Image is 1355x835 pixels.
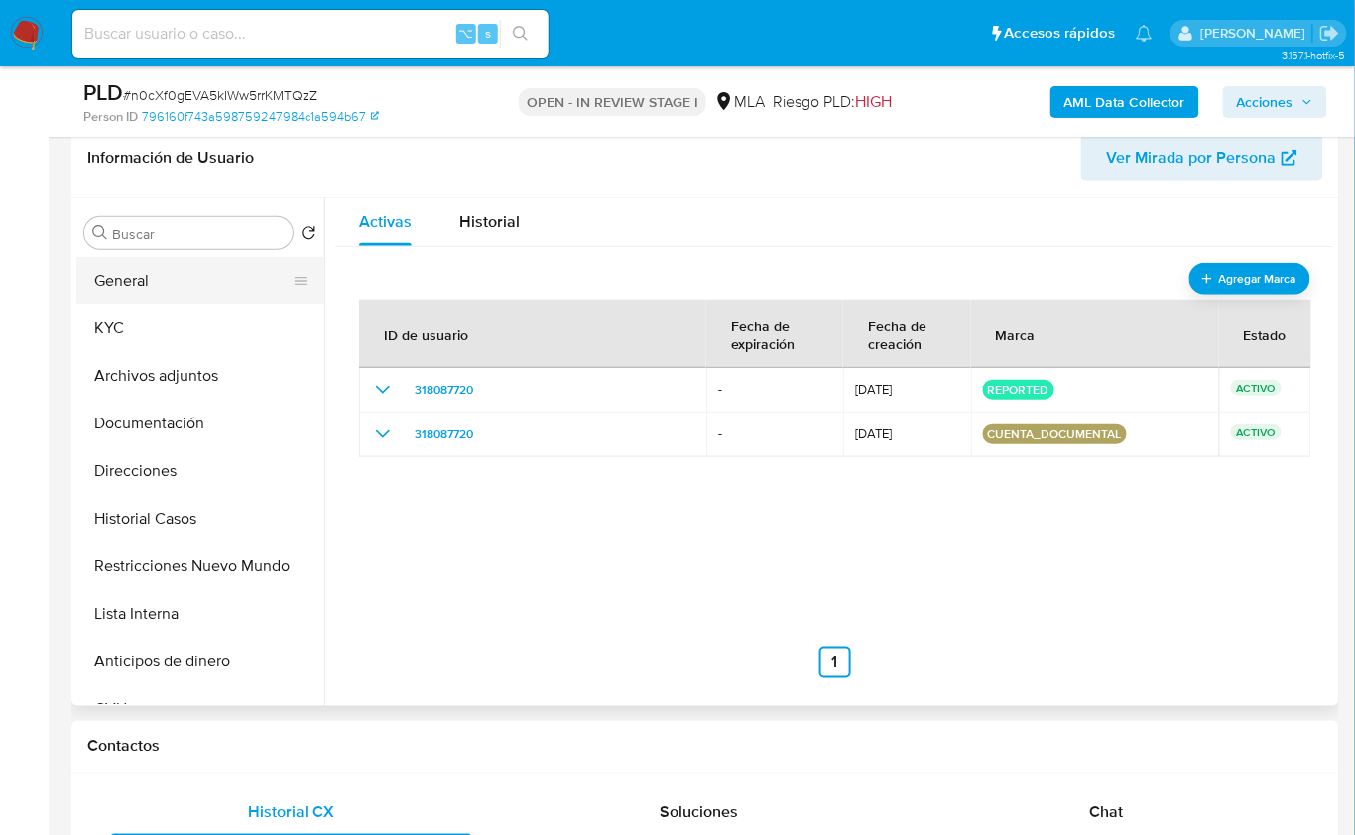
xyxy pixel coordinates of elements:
span: Accesos rápidos [1005,23,1116,44]
span: HIGH [855,90,892,113]
button: Archivos adjuntos [76,352,324,400]
button: Ver Mirada por Persona [1081,134,1323,181]
button: Restricciones Nuevo Mundo [76,542,324,590]
button: search-icon [500,20,541,48]
button: Lista Interna [76,590,324,638]
button: Buscar [92,225,108,241]
button: Documentación [76,400,324,447]
button: KYC [76,304,324,352]
span: Riesgo PLD: [773,91,892,113]
p: jian.marin@mercadolibre.com [1200,24,1312,43]
a: 796160f743a598759247984c1a594b67 [142,108,379,126]
span: Soluciones [660,801,738,824]
h1: Contactos [87,737,1323,757]
span: Acciones [1237,86,1293,118]
p: OPEN - IN REVIEW STAGE I [519,88,706,116]
h1: Información de Usuario [87,148,254,168]
span: s [485,24,491,43]
a: Notificaciones [1136,25,1153,42]
button: Historial Casos [76,495,324,542]
button: Direcciones [76,447,324,495]
span: # n0cXf0gEVA5kIWw5rrKMTQzZ [123,85,317,105]
b: PLD [83,76,123,108]
span: Historial CX [248,801,334,824]
input: Buscar usuario o caso... [72,21,549,47]
button: Anticipos de dinero [76,638,324,685]
a: Salir [1319,23,1340,44]
button: CVU [76,685,324,733]
b: AML Data Collector [1064,86,1185,118]
div: MLA [714,91,765,113]
span: Ver Mirada por Persona [1107,134,1277,181]
span: Chat [1090,801,1124,824]
input: Buscar [112,225,285,243]
button: Volver al orden por defecto [301,225,316,247]
button: Acciones [1223,86,1327,118]
button: AML Data Collector [1050,86,1199,118]
span: 3.157.1-hotfix-5 [1282,47,1345,62]
span: ⌥ [458,24,473,43]
b: Person ID [83,108,138,126]
button: General [76,257,308,304]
